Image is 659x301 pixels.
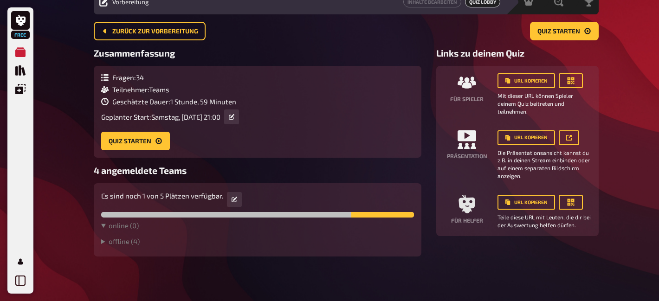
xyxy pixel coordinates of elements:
[12,32,29,38] span: Free
[11,61,30,80] a: Quiz Sammlung
[101,132,170,150] button: Quiz starten
[101,237,414,245] summary: offline (4)
[101,191,223,201] p: Es sind noch 1 von 5 Plätzen verfügbar.
[11,80,30,98] a: Einblendungen
[447,153,487,159] h4: Präsentation
[497,195,555,210] button: URL kopieren
[450,96,484,102] h4: Für Spieler
[497,73,555,88] button: URL kopieren
[94,48,421,58] h3: Zusammenfassung
[11,252,30,271] a: Mein Konto
[94,165,421,176] h3: 4 angemeldete Teams
[101,73,239,82] div: Fragen : 34
[497,213,591,229] small: Teile diese URL mit Leuten, die dir bei der Auswertung helfen dürfen.
[497,149,591,180] small: Die Präsentationsansicht kannst du z.B. in deinen Stream einbinden oder auf einem separaten Bilds...
[11,43,30,61] a: Meine Quizze
[497,92,591,115] small: Mit dieser URL können Spieler deinem Quiz beitreten und teilnehmen.
[112,85,169,94] span: Teilnehmer : Teams
[497,130,555,145] button: URL kopieren
[101,109,239,124] div: Geplanter Start : Samstag, [DATE] 21:00
[112,28,198,35] span: Zurück zur Vorbereitung
[101,221,414,230] summary: online (0)
[112,97,236,106] span: Geschätzte Dauer : 1 Stunde, 59 Minuten
[537,28,580,35] span: Quiz starten
[530,22,599,40] button: Quiz starten
[94,22,206,40] button: Zurück zur Vorbereitung
[436,48,599,58] h3: Links zu deinem Quiz
[451,217,483,224] h4: Für Helfer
